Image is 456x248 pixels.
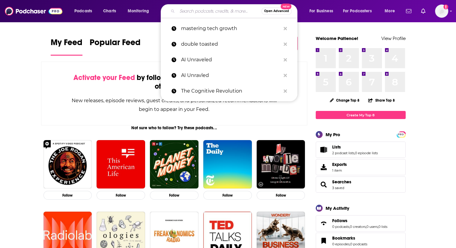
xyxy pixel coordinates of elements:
span: Searches [316,176,406,193]
img: This American Life [97,140,145,189]
span: Exports [332,162,347,167]
a: 0 lists [378,225,387,229]
a: AI Unravled [161,68,297,83]
span: Bookmarks [332,235,355,241]
span: Activate your Feed [73,73,135,82]
span: For Business [309,7,333,15]
a: Follows [332,218,387,223]
a: 0 users [366,225,378,229]
span: New [281,4,291,9]
button: Open AdvancedNew [261,8,292,15]
span: Follows [316,215,406,231]
span: Popular Feed [90,37,141,51]
a: Searches [332,179,351,185]
span: 1 item [332,168,347,173]
span: More [385,7,395,15]
a: Bookmarks [318,237,330,245]
span: Charts [103,7,116,15]
div: by following Podcasts, Creators, Lists, and other Users! [71,73,277,91]
button: Follow [203,191,252,200]
button: Show profile menu [435,5,448,18]
button: Share Top 8 [368,94,395,106]
a: Show notifications dropdown [419,6,428,16]
img: The Joe Rogan Experience [43,140,92,189]
a: AI Unraveled [161,52,297,68]
a: Lists [332,144,378,150]
span: Exports [318,163,330,171]
p: AI Unravled [181,68,281,83]
a: View Profile [381,35,406,41]
div: My Activity [326,205,349,211]
span: , [378,225,378,229]
button: Follow [257,191,305,200]
a: Popular Feed [90,37,141,56]
span: Lists [332,144,341,150]
a: Searches [318,180,330,189]
a: mastering tech growth [161,21,297,36]
a: 0 episode lists [355,151,378,155]
a: 0 podcasts [332,225,349,229]
p: mastering tech growth [181,21,281,36]
a: 3 saved [332,186,344,190]
p: AI Unraveled [181,52,281,68]
img: The Daily [203,140,252,189]
a: PRO [398,132,405,136]
div: My Pro [326,132,340,137]
a: 0 episodes [332,242,350,246]
button: open menu [339,6,380,16]
a: 0 creators [350,225,366,229]
span: Lists [316,142,406,158]
a: Welcome Patience! [316,35,358,41]
button: open menu [70,6,100,16]
button: Follow [150,191,198,200]
a: 2 podcast lists [332,151,354,155]
div: Search podcasts, credits, & more... [166,4,303,18]
a: 0 podcasts [350,242,367,246]
a: Charts [99,6,120,16]
a: Create My Top 8 [316,111,406,119]
svg: Add a profile image [443,5,448,9]
button: open menu [305,6,341,16]
input: Search podcasts, credits, & more... [177,6,261,16]
span: Podcasts [74,7,92,15]
span: Monitoring [128,7,149,15]
button: Change Top 8 [326,96,363,104]
a: Exports [316,159,406,175]
button: open menu [380,6,402,16]
span: , [366,225,366,229]
a: My Feed [51,37,82,56]
span: PRO [398,132,405,137]
a: Follows [318,219,330,228]
span: For Podcasters [343,7,372,15]
img: Planet Money [150,140,198,189]
img: My Favorite Murder with Karen Kilgariff and Georgia Hardstark [257,140,305,189]
a: Bookmarks [332,235,367,241]
img: User Profile [435,5,448,18]
a: The Cognitive Revolution [161,83,297,99]
div: New releases, episode reviews, guest credits, and personalized recommendations will begin to appe... [71,96,277,114]
span: Follows [332,218,347,223]
button: Follow [43,191,92,200]
span: Logged in as patiencebaldacci [435,5,448,18]
button: open menu [124,6,157,16]
p: The Cognitive Revolution [181,83,281,99]
a: Show notifications dropdown [404,6,414,16]
span: Open Advanced [264,10,289,13]
a: double toasted [161,36,297,52]
span: My Feed [51,37,82,51]
img: Podchaser - Follow, Share and Rate Podcasts [5,5,62,17]
a: Lists [318,145,330,154]
p: double toasted [181,36,281,52]
button: Follow [97,191,145,200]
